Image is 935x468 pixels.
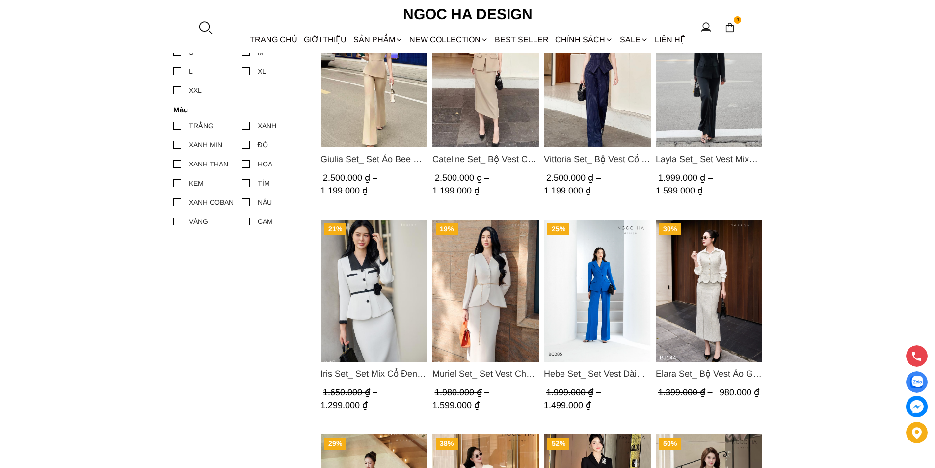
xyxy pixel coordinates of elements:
[655,220,762,362] a: Product image - Elara Set_ Bộ Vest Áo Gile Chân Váy Bút Chì BJ144
[544,152,651,166] a: Link to Vittoria Set_ Bộ Vest Cổ V Quần Suông Kẻ Sọc BQ013
[321,367,427,381] a: Link to Iris Set_ Set Mix Cổ Đen Chân Váy Bút Chì Màu Trắng Kèm Đai Hoa BJ117
[189,85,202,96] div: XXL
[258,120,276,131] div: XANH
[258,159,272,169] div: HOA
[258,216,273,227] div: CAM
[321,400,368,410] span: 1.299.000 ₫
[655,367,762,381] a: Link to Elara Set_ Bộ Vest Áo Gile Chân Váy Bút Chì BJ144
[321,220,427,362] img: Iris Set_ Set Mix Cổ Đen Chân Váy Bút Chì Màu Trắng Kèm Đai Hoa BJ117
[544,220,651,362] a: Product image - Hebe Set_ Set Vest Dài Tay BQ285
[658,173,715,183] span: 1.999.000 ₫
[544,152,651,166] span: Vittoria Set_ Bộ Vest Cổ V Quần Suông Kẻ Sọc BQ013
[258,197,272,208] div: NÂU
[301,27,350,53] a: GIỚI THIỆU
[434,387,491,397] span: 1.980.000 ₫
[321,152,427,166] a: Link to Giulia Set_ Set Áo Bee Mix Cổ Trắng Đính Cúc Quần Loe BQ014
[655,220,762,362] img: Elara Set_ Bộ Vest Áo Gile Chân Váy Bút Chì BJ144
[189,66,193,77] div: L
[655,5,762,147] img: Layla Set_ Set Vest Mix Ren Đen Quần Suông BQ-06
[655,152,762,166] span: Layla Set_ Set Vest Mix Ren Đen Quần Suông BQ-06
[258,66,266,77] div: XL
[492,27,552,53] a: BEST SELLER
[544,5,651,147] img: Vittoria Set_ Bộ Vest Cổ V Quần Suông Kẻ Sọc BQ013
[544,220,651,362] img: Hebe Set_ Set Vest Dài Tay BQ285
[906,396,928,417] a: messenger
[394,2,541,26] a: Ngoc Ha Design
[544,367,651,381] a: Link to Hebe Set_ Set Vest Dài Tay BQ285
[432,152,539,166] a: Link to Cateline Set_ Bộ Vest Cổ V Đính Cúc Nhí Chân Váy Bút Chì BJ127
[247,27,301,53] a: TRANG CHỦ
[432,400,479,410] span: 1.599.000 ₫
[321,152,427,166] span: Giulia Set_ Set Áo Bee Mix Cổ Trắng Đính Cúc Quần Loe BQ014
[616,27,651,53] a: SALE
[906,371,928,393] a: Display image
[546,387,603,397] span: 1.999.000 ₫
[432,186,479,195] span: 1.199.000 ₫
[432,367,539,381] span: Muriel Set_ Set Vest Chân Váy Màu Bee Vai Xếp Ly Cổ V Kèm Đai Kim Loại BJ111
[189,178,204,189] div: KEM
[189,120,214,131] div: TRẮNG
[434,173,491,183] span: 2.500.000 ₫
[321,220,427,362] a: Product image - Iris Set_ Set Mix Cổ Đen Chân Váy Bút Chì Màu Trắng Kèm Đai Hoa BJ117
[655,152,762,166] a: Link to Layla Set_ Set Vest Mix Ren Đen Quần Suông BQ-06
[432,5,539,147] a: Product image - Cateline Set_ Bộ Vest Cổ V Đính Cúc Nhí Chân Váy Bút Chì BJ127
[655,186,702,195] span: 1.599.000 ₫
[432,5,539,147] img: Cateline Set_ Bộ Vest Cổ V Đính Cúc Nhí Chân Váy Bút Chì BJ127
[544,5,651,147] a: Product image - Vittoria Set_ Bộ Vest Cổ V Quần Suông Kẻ Sọc BQ013
[321,5,427,147] img: Giulia Set_ Set Áo Bee Mix Cổ Trắng Đính Cúc Quần Loe BQ014
[432,220,539,362] a: Product image - Muriel Set_ Set Vest Chân Váy Màu Bee Vai Xếp Ly Cổ V Kèm Đai Kim Loại BJ111
[544,367,651,381] span: Hebe Set_ Set Vest Dài Tay BQ285
[321,5,427,147] a: Product image - Giulia Set_ Set Áo Bee Mix Cổ Trắng Đính Cúc Quần Loe BQ014
[323,387,380,397] span: 1.650.000 ₫
[189,139,222,150] div: XANH MIN
[544,186,591,195] span: 1.199.000 ₫
[658,387,715,397] span: 1.399.000 ₫
[432,152,539,166] span: Cateline Set_ Bộ Vest Cổ V Đính Cúc Nhí Chân Váy Bút Chì BJ127
[189,159,228,169] div: XANH THAN
[350,27,406,53] div: SẢN PHẨM
[910,376,923,388] img: Display image
[432,220,539,362] img: Muriel Set_ Set Vest Chân Váy Màu Bee Vai Xếp Ly Cổ V Kèm Đai Kim Loại BJ111
[189,216,208,227] div: VÀNG
[258,139,268,150] div: ĐỎ
[321,186,368,195] span: 1.199.000 ₫
[655,5,762,147] a: Product image - Layla Set_ Set Vest Mix Ren Đen Quần Suông BQ-06
[544,400,591,410] span: 1.499.000 ₫
[321,367,427,381] span: Iris Set_ Set Mix Cổ Đen Chân Váy Bút Chì Màu Trắng Kèm Đai Hoa BJ117
[173,106,304,114] h4: Màu
[323,173,380,183] span: 2.500.000 ₫
[258,178,270,189] div: TÍM
[719,387,759,397] span: 980.000 ₫
[655,367,762,381] span: Elara Set_ Bộ Vest Áo Gile Chân Váy Bút Chì BJ144
[651,27,688,53] a: LIÊN HỆ
[552,27,616,53] div: Chính sách
[734,16,742,24] span: 4
[724,22,735,33] img: img-CART-ICON-ksit0nf1
[406,27,491,53] a: NEW COLLECTION
[546,173,603,183] span: 2.500.000 ₫
[189,197,234,208] div: XANH COBAN
[432,367,539,381] a: Link to Muriel Set_ Set Vest Chân Váy Màu Bee Vai Xếp Ly Cổ V Kèm Đai Kim Loại BJ111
